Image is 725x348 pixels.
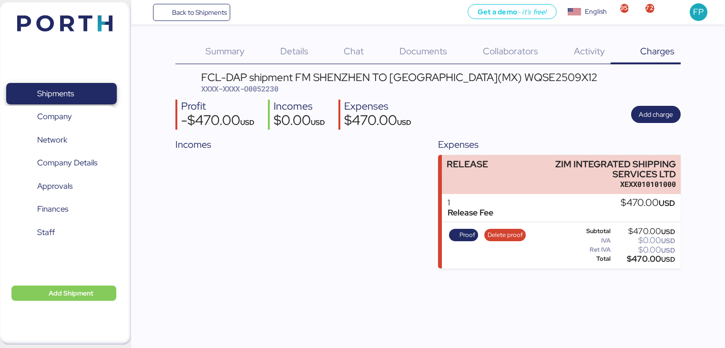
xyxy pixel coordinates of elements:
[344,100,411,113] div: Expenses
[659,198,675,208] span: USD
[631,106,681,123] button: Add charge
[153,4,231,21] a: Back to Shipments
[49,287,93,299] span: Add Shipment
[181,100,255,113] div: Profit
[274,113,325,130] div: $0.00
[447,159,488,169] div: RELEASE
[574,45,605,57] span: Activity
[572,228,611,235] div: Subtotal
[37,87,74,101] span: Shipments
[201,84,278,93] span: XXXX-XXXX-O0052230
[639,109,673,120] span: Add charge
[6,175,117,197] a: Approvals
[613,237,675,244] div: $0.00
[448,208,493,218] div: Release Fee
[181,113,255,130] div: -$470.00
[37,179,72,193] span: Approvals
[438,137,680,152] div: Expenses
[399,45,447,57] span: Documents
[572,237,611,244] div: IVA
[572,246,611,253] div: Ret IVA
[460,230,475,240] span: Proof
[572,256,611,262] div: Total
[661,255,675,264] span: USD
[175,137,418,152] div: Incomes
[37,202,68,216] span: Finances
[613,246,675,254] div: $0.00
[201,72,597,82] div: FCL-DAP shipment FM SHENZHEN TO [GEOGRAPHIC_DATA](MX) WQSE2509X12
[205,45,245,57] span: Summary
[448,198,493,208] div: 1
[613,256,675,263] div: $470.00
[6,222,117,244] a: Staff
[6,83,117,105] a: Shipments
[6,152,117,174] a: Company Details
[6,106,117,128] a: Company
[37,110,72,123] span: Company
[274,100,325,113] div: Incomes
[11,286,116,301] button: Add Shipment
[640,45,674,57] span: Charges
[137,4,153,20] button: Menu
[661,246,675,255] span: USD
[661,227,675,236] span: USD
[37,156,97,170] span: Company Details
[488,230,523,240] span: Delete proof
[484,229,526,241] button: Delete proof
[344,45,364,57] span: Chat
[344,113,411,130] div: $470.00
[585,7,607,17] div: English
[311,118,325,127] span: USD
[240,118,255,127] span: USD
[538,159,676,179] div: ZIM INTEGRATED SHIPPING SERVICES LTD
[280,45,308,57] span: Details
[37,225,55,239] span: Staff
[693,6,704,18] span: FP
[613,228,675,235] div: $470.00
[621,198,675,208] div: $470.00
[483,45,538,57] span: Collaborators
[538,179,676,189] div: XEXX010101000
[172,7,227,18] span: Back to Shipments
[397,118,411,127] span: USD
[449,229,479,241] button: Proof
[37,133,67,147] span: Network
[661,236,675,245] span: USD
[6,129,117,151] a: Network
[6,198,117,220] a: Finances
